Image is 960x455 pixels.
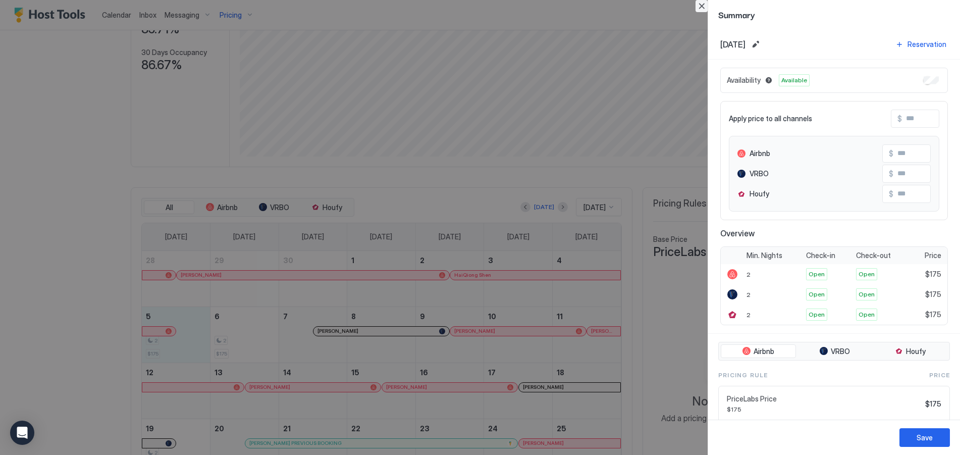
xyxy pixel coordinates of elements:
[729,114,812,123] span: Apply price to all channels
[917,432,933,443] div: Save
[746,311,751,319] span: 2
[750,189,769,198] span: Houfy
[894,37,948,51] button: Reservation
[889,169,893,178] span: $
[718,8,950,21] span: Summary
[925,310,941,319] span: $175
[721,344,796,359] button: Airbnb
[925,290,941,299] span: $175
[831,347,850,356] span: VRBO
[925,399,941,409] span: $175
[727,76,761,85] span: Availability
[929,371,950,380] span: Price
[720,228,948,238] span: Overview
[859,310,875,319] span: Open
[925,270,941,279] span: $175
[718,342,950,361] div: tab-group
[720,39,745,49] span: [DATE]
[750,149,770,158] span: Airbnb
[908,39,946,49] div: Reservation
[727,394,921,403] span: PriceLabs Price
[750,169,769,178] span: VRBO
[873,344,947,359] button: Houfy
[806,251,835,260] span: Check-in
[763,74,775,86] button: Blocked dates override all pricing rules and remain unavailable until manually unblocked
[809,270,825,279] span: Open
[754,347,774,356] span: Airbnb
[925,251,941,260] span: Price
[859,290,875,299] span: Open
[727,406,921,413] span: $175
[889,149,893,158] span: $
[781,76,807,85] span: Available
[746,251,782,260] span: Min. Nights
[10,421,34,445] div: Open Intercom Messenger
[897,114,902,123] span: $
[746,291,751,298] span: 2
[746,271,751,278] span: 2
[856,251,891,260] span: Check-out
[899,428,950,447] button: Save
[809,290,825,299] span: Open
[809,310,825,319] span: Open
[798,344,872,359] button: VRBO
[889,189,893,198] span: $
[906,347,926,356] span: Houfy
[750,38,762,50] button: Edit date range
[718,371,768,380] span: Pricing Rule
[859,270,875,279] span: Open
